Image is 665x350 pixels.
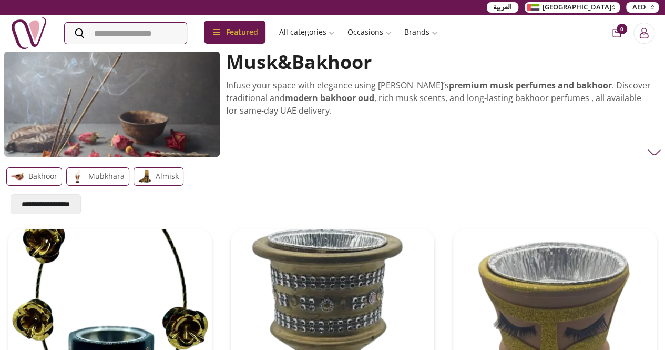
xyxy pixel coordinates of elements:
p: Infuse your space with elegance using [PERSON_NAME]’s . Discover traditional and , rich musk scen... [226,79,654,117]
a: Occasions [341,23,398,42]
img: gifts-uae-Almisk [138,170,151,183]
button: AED [626,2,659,13]
img: gifts-uae-muskandbakhoor [4,52,220,157]
img: Nigwa-uae-gifts [11,15,47,52]
strong: modern bakhoor oud [285,92,374,104]
h2: musk&bakhoor [226,52,654,73]
img: gifts-uae-Bakhoor [11,170,24,183]
p: Almisk [156,170,179,183]
img: gifts-uae-Mubkhara [71,170,84,183]
div: Featured [204,21,265,44]
input: Search [65,23,187,44]
a: Brands [398,23,444,42]
span: 0 [617,24,627,34]
a: All categories [273,23,341,42]
p: Bakhoor [28,170,57,183]
button: cart-button [612,29,621,37]
span: AED [632,2,646,13]
p: Mubkhara [88,170,125,183]
img: Arabic_dztd3n.png [527,4,539,11]
strong: premium musk perfumes and bakhoor [449,79,612,91]
span: [GEOGRAPHIC_DATA] [543,2,611,13]
button: Login [633,23,654,44]
span: العربية [493,2,512,13]
button: [GEOGRAPHIC_DATA] [525,2,620,13]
